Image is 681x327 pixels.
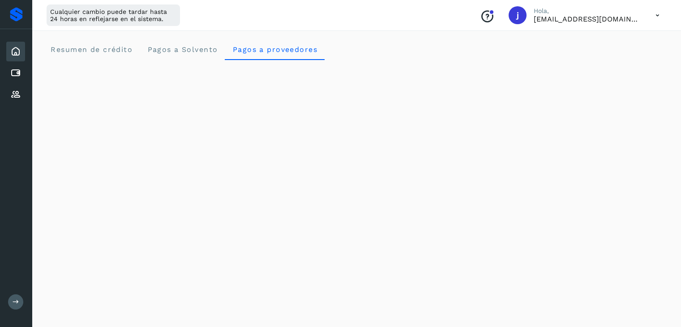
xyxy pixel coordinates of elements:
p: jrodriguez@kalapata.co [534,15,641,23]
span: Pagos a Solvento [147,45,218,54]
span: Pagos a proveedores [232,45,317,54]
div: Cuentas por pagar [6,63,25,83]
p: Hola, [534,7,641,15]
div: Proveedores [6,85,25,104]
div: Inicio [6,42,25,61]
span: Resumen de crédito [50,45,133,54]
div: Cualquier cambio puede tardar hasta 24 horas en reflejarse en el sistema. [47,4,180,26]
